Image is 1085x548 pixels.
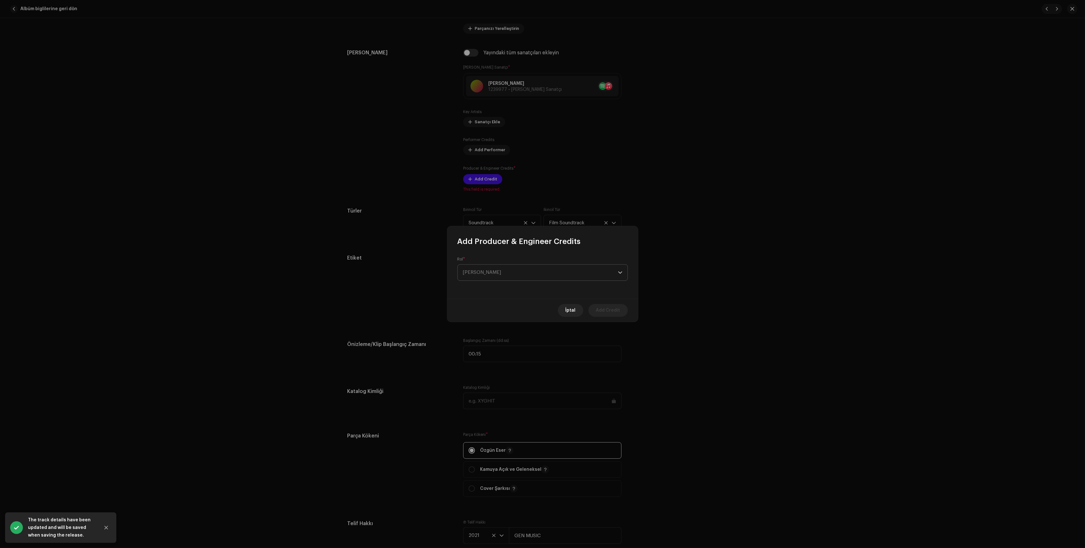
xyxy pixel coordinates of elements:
span: Rol Seçin [463,265,618,281]
span: İptal [566,304,576,317]
button: İptal [558,304,583,317]
div: dropdown trigger [618,265,622,281]
div: The track details have been updated and will be saved when saving the release. [28,516,95,539]
button: Add Credit [588,304,628,317]
span: Add Credit [596,304,620,317]
label: Rol [457,257,465,262]
span: Add Producer & Engineer Credits [457,236,581,247]
button: Close [100,521,113,534]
